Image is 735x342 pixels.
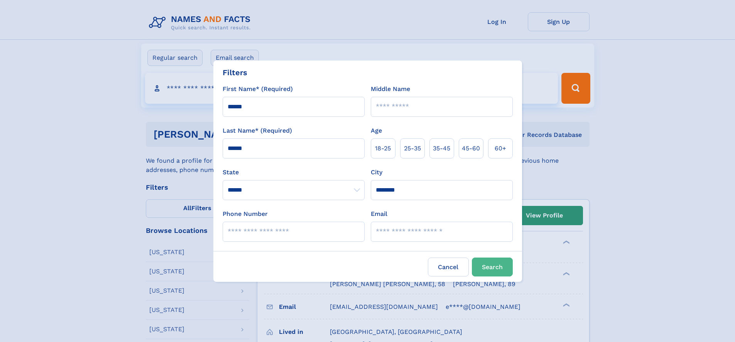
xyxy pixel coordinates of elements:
[404,144,421,153] span: 25‑35
[375,144,391,153] span: 18‑25
[223,67,247,78] div: Filters
[371,126,382,135] label: Age
[472,258,513,276] button: Search
[495,144,506,153] span: 60+
[371,209,387,219] label: Email
[371,168,382,177] label: City
[223,168,365,177] label: State
[223,209,268,219] label: Phone Number
[428,258,469,276] label: Cancel
[223,126,292,135] label: Last Name* (Required)
[223,84,293,94] label: First Name* (Required)
[371,84,410,94] label: Middle Name
[433,144,450,153] span: 35‑45
[462,144,480,153] span: 45‑60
